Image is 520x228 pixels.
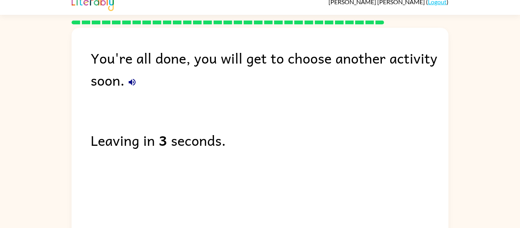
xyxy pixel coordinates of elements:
[91,47,448,91] div: You're all done, you will get to choose another activity soon.
[91,129,448,151] div: Leaving in seconds.
[159,129,167,151] b: 3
